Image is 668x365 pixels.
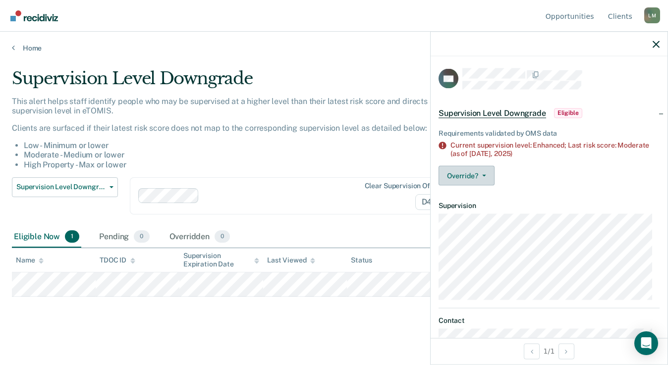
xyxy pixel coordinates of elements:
[439,108,546,118] span: Supervision Level Downgrade
[644,7,660,23] button: Profile dropdown button
[351,256,372,264] div: Status
[24,141,513,150] li: Low - Minimum or lower
[524,343,540,359] button: Previous Opportunity
[267,256,315,264] div: Last Viewed
[450,141,660,158] div: Current supervision level: Enhanced; Last risk score: Moderate (as of [DATE],
[183,252,259,268] div: Supervision Expiration Date
[24,150,513,159] li: Moderate - Medium or lower
[97,226,151,248] div: Pending
[12,44,656,52] a: Home
[415,194,451,210] span: D40
[439,316,660,325] dt: Contact
[167,226,232,248] div: Overridden
[644,7,660,23] div: L M
[558,343,574,359] button: Next Opportunity
[215,230,230,243] span: 0
[12,226,81,248] div: Eligible Now
[16,183,106,191] span: Supervision Level Downgrade
[134,230,149,243] span: 0
[24,160,513,169] li: High Property - Max or lower
[431,338,668,364] div: 1 / 1
[439,165,495,185] button: Override?
[65,230,79,243] span: 1
[12,68,513,97] div: Supervision Level Downgrade
[431,97,668,129] div: Supervision Level DowngradeEligible
[365,182,449,190] div: Clear supervision officers
[16,256,44,264] div: Name
[554,108,582,118] span: Eligible
[634,331,658,355] div: Open Intercom Messenger
[12,123,513,133] p: Clients are surfaced if their latest risk score does not map to the corresponding supervision lev...
[439,201,660,209] dt: Supervision
[12,97,513,115] p: This alert helps staff identify people who may be supervised at a higher level than their latest ...
[100,256,135,264] div: TDOC ID
[10,10,58,21] img: Recidiviz
[439,129,660,137] div: Requirements validated by OMS data
[494,150,512,157] span: 2025)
